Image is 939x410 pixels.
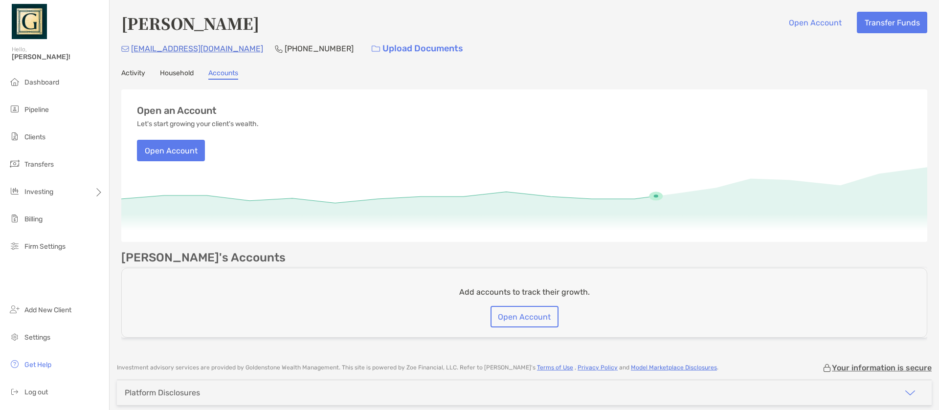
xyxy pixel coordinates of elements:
[9,130,21,142] img: clients icon
[121,12,259,34] h4: [PERSON_NAME]
[9,240,21,252] img: firm-settings icon
[781,12,849,33] button: Open Account
[365,38,469,59] a: Upload Documents
[12,53,103,61] span: [PERSON_NAME]!
[24,361,51,369] span: Get Help
[631,364,717,371] a: Model Marketplace Disclosures
[121,46,129,52] img: Email Icon
[24,188,53,196] span: Investing
[9,213,21,224] img: billing icon
[24,78,59,86] span: Dashboard
[9,386,21,397] img: logout icon
[9,331,21,343] img: settings icon
[121,252,286,264] p: [PERSON_NAME]'s Accounts
[117,364,718,371] p: Investment advisory services are provided by Goldenstone Wealth Management . This site is powered...
[24,388,48,396] span: Log out
[904,387,916,399] img: icon arrow
[24,215,43,223] span: Billing
[857,12,927,33] button: Transfer Funds
[160,69,194,80] a: Household
[208,69,238,80] a: Accounts
[578,364,618,371] a: Privacy Policy
[24,106,49,114] span: Pipeline
[372,45,380,52] img: button icon
[537,364,573,371] a: Terms of Use
[24,160,54,169] span: Transfers
[137,105,217,116] h3: Open an Account
[24,242,66,251] span: Firm Settings
[24,306,71,314] span: Add New Client
[24,133,45,141] span: Clients
[9,185,21,197] img: investing icon
[9,158,21,170] img: transfers icon
[9,303,21,315] img: add_new_client icon
[832,363,932,372] p: Your information is secure
[131,43,263,55] p: [EMAIL_ADDRESS][DOMAIN_NAME]
[9,103,21,115] img: pipeline icon
[24,333,50,342] span: Settings
[137,140,205,161] button: Open Account
[12,4,47,39] img: Zoe Logo
[9,76,21,87] img: dashboard icon
[137,120,259,128] p: Let's start growing your client's wealth.
[491,306,559,327] button: Open Account
[459,286,590,298] p: Add accounts to track their growth.
[121,69,145,80] a: Activity
[125,388,200,397] div: Platform Disclosures
[285,43,354,55] p: [PHONE_NUMBER]
[275,45,283,53] img: Phone Icon
[9,358,21,370] img: get-help icon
